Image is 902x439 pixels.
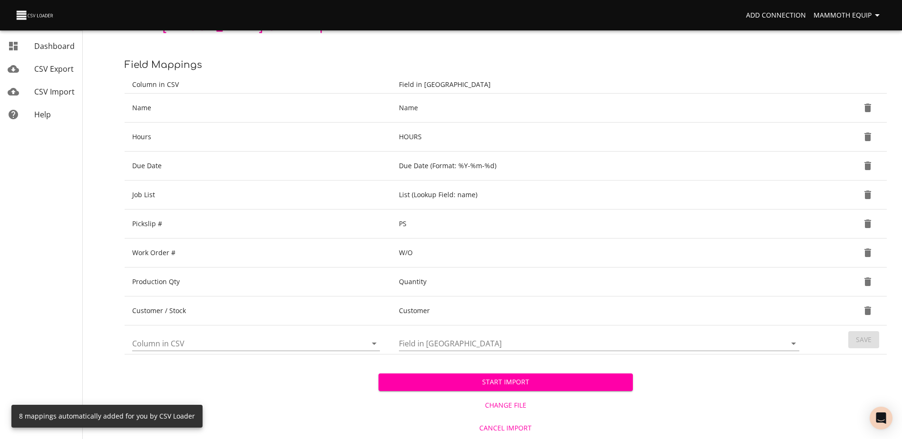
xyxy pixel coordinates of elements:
[391,152,811,181] td: Due Date (Format: %Y-%m-%d)
[386,376,625,388] span: Start Import
[742,7,810,24] a: Add Connection
[391,210,811,239] td: PS
[378,373,632,391] button: Start Import
[391,76,811,94] th: Field in [GEOGRAPHIC_DATA]
[125,152,391,181] td: Due Date
[870,407,892,429] div: Open Intercom Messenger
[125,296,391,325] td: Customer / Stock
[856,183,879,206] button: Delete
[856,241,879,264] button: Delete
[391,94,811,123] td: Name
[746,10,806,21] span: Add Connection
[856,96,879,119] button: Delete
[382,422,629,434] span: Cancel Import
[787,337,800,350] button: Open
[125,59,202,70] span: Field Mappings
[125,267,391,296] td: Production Qty
[391,239,811,267] td: W/O
[810,7,887,24] button: Mammoth Equip
[856,125,879,148] button: Delete
[378,397,632,414] button: Change File
[19,408,195,425] div: 8 mappings automatically added for you by CSV Loader
[391,123,811,152] td: HOURS
[125,210,391,239] td: Pickslip #
[378,420,632,437] button: Cancel Import
[382,400,629,411] span: Change File
[391,267,811,296] td: Quantity
[34,64,74,74] span: CSV Export
[125,76,391,94] th: Column in CSV
[391,181,811,210] td: List (Lookup Field: name)
[34,86,75,97] span: CSV Import
[856,154,879,177] button: Delete
[856,270,879,293] button: Delete
[34,41,75,51] span: Dashboard
[856,299,879,322] button: Delete
[125,239,391,267] td: Work Order #
[814,10,883,21] span: Mammoth Equip
[391,296,811,325] td: Customer
[856,212,879,235] button: Delete
[15,9,55,22] img: CSV Loader
[125,123,391,152] td: Hours
[125,181,391,210] td: Job List
[368,337,381,350] button: Open
[125,94,391,123] td: Name
[34,109,51,120] span: Help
